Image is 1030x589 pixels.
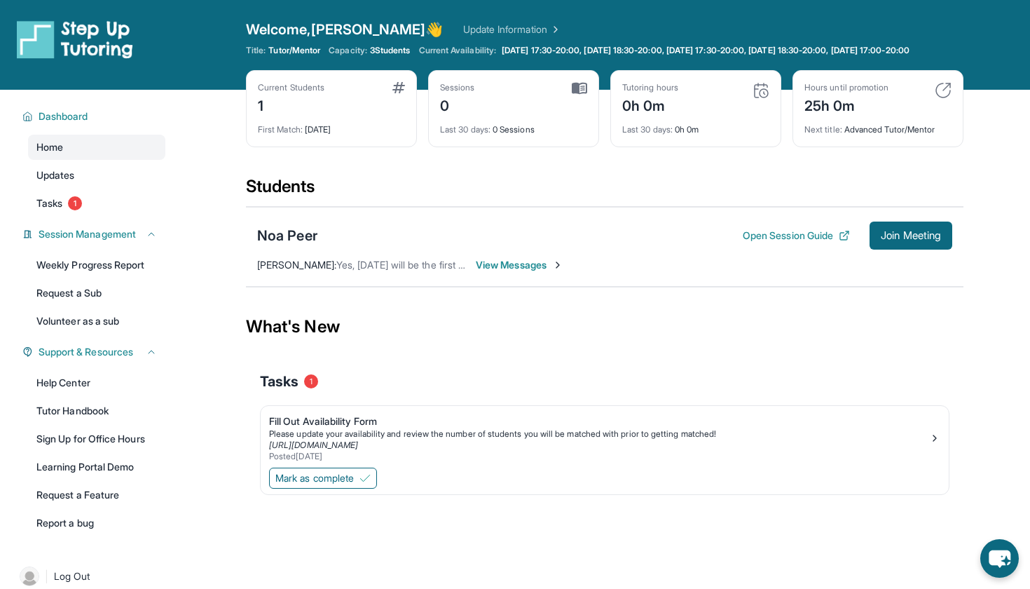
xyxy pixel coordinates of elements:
span: Session Management [39,227,136,241]
a: Learning Portal Demo [28,454,165,480]
span: [PERSON_NAME] : [257,259,336,271]
span: Last 30 days : [622,124,673,135]
button: Mark as complete [269,468,377,489]
div: 0 Sessions [440,116,587,135]
div: Sessions [440,82,475,93]
a: Fill Out Availability FormPlease update your availability and review the number of students you w... [261,406,949,465]
div: 1 [258,93,324,116]
span: Support & Resources [39,345,133,359]
span: Home [36,140,63,154]
a: Volunteer as a sub [28,309,165,334]
span: Yes, [DATE] will be the first session and of course! [336,259,558,271]
a: Sign Up for Office Hours [28,426,165,452]
span: View Messages [476,258,563,272]
span: Next title : [804,124,842,135]
button: Join Meeting [870,222,952,250]
span: Current Availability: [419,45,496,56]
span: Dashboard [39,109,88,123]
span: 1 [68,196,82,210]
span: Tasks [36,196,62,210]
a: Tutor Handbook [28,398,165,424]
a: Home [28,135,165,160]
img: user-img [20,567,39,586]
span: First Match : [258,124,303,135]
a: [URL][DOMAIN_NAME] [269,440,358,450]
button: Session Management [33,227,157,241]
a: Tasks1 [28,191,165,216]
span: Mark as complete [275,471,354,485]
span: Capacity: [329,45,367,56]
img: card [572,82,587,95]
img: logo [17,20,133,59]
div: Advanced Tutor/Mentor [804,116,952,135]
span: Title: [246,45,266,56]
a: Updates [28,163,165,188]
div: 25h 0m [804,93,888,116]
div: [DATE] [258,116,405,135]
img: Chevron Right [547,22,561,36]
img: Mark as complete [359,473,371,484]
span: | [45,568,48,585]
div: Fill Out Availability Form [269,414,929,428]
a: Help Center [28,370,165,395]
a: Request a Sub [28,280,165,306]
div: Hours until promotion [804,82,888,93]
button: chat-button [980,539,1019,578]
button: Open Session Guide [743,229,850,243]
span: Updates [36,168,75,182]
span: Log Out [54,569,90,583]
div: Please update your availability and review the number of students you will be matched with prior ... [269,428,929,440]
span: Tutor/Mentor [268,45,320,56]
div: Noa Peer [257,226,317,245]
img: card [753,82,769,99]
button: Support & Resources [33,345,157,359]
div: 0 [440,93,475,116]
span: Last 30 days : [440,124,490,135]
div: 0h 0m [622,116,769,135]
span: Join Meeting [881,231,941,240]
div: 0h 0m [622,93,678,116]
a: Request a Feature [28,482,165,508]
span: 3 Students [370,45,411,56]
div: Current Students [258,82,324,93]
a: Report a bug [28,510,165,536]
img: Chevron-Right [552,259,563,271]
a: Weekly Progress Report [28,252,165,278]
a: Update Information [463,22,561,36]
div: Students [246,175,963,206]
span: Tasks [260,372,298,391]
img: card [392,82,405,93]
div: Tutoring hours [622,82,678,93]
span: [DATE] 17:30-20:00, [DATE] 18:30-20:00, [DATE] 17:30-20:00, [DATE] 18:30-20:00, [DATE] 17:00-20:00 [502,45,909,56]
span: 1 [304,374,318,388]
button: Dashboard [33,109,157,123]
div: What's New [246,296,963,358]
div: Posted [DATE] [269,451,929,462]
img: card [935,82,952,99]
span: Welcome, [PERSON_NAME] 👋 [246,20,444,39]
a: [DATE] 17:30-20:00, [DATE] 18:30-20:00, [DATE] 17:30-20:00, [DATE] 18:30-20:00, [DATE] 17:00-20:00 [499,45,912,56]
